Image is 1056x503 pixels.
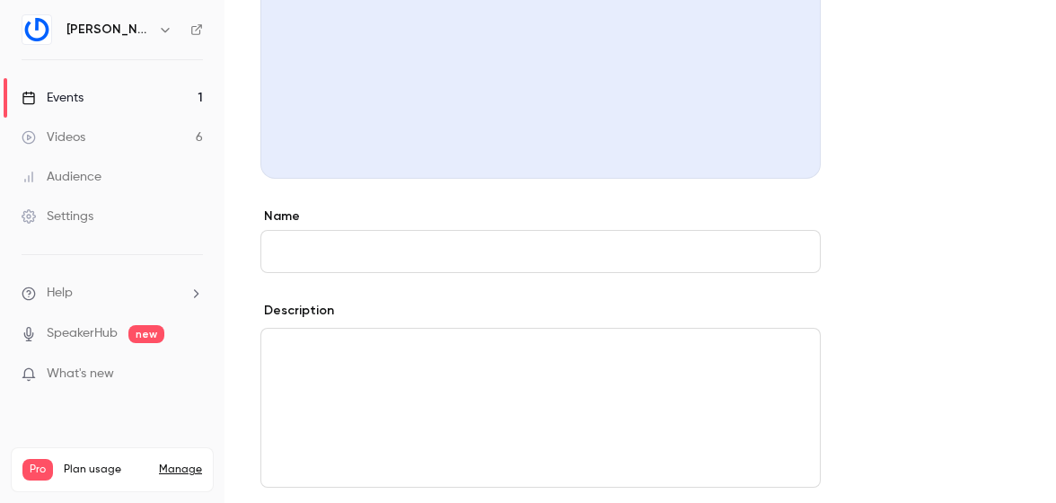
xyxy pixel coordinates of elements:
[47,365,114,384] span: What's new
[159,463,202,477] a: Manage
[64,463,148,477] span: Plan usage
[22,459,53,481] span: Pro
[47,324,118,343] a: SpeakerHub
[22,89,84,107] div: Events
[22,284,203,303] li: help-dropdown-opener
[22,128,85,146] div: Videos
[261,329,820,487] div: editor
[22,15,51,44] img: Gino LegalTech
[260,207,821,225] label: Name
[47,284,73,303] span: Help
[260,328,821,488] section: description
[22,168,101,186] div: Audience
[260,302,334,320] label: Description
[22,207,93,225] div: Settings
[128,325,164,343] span: new
[66,21,151,39] h6: [PERSON_NAME]
[181,366,203,383] iframe: Noticeable Trigger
